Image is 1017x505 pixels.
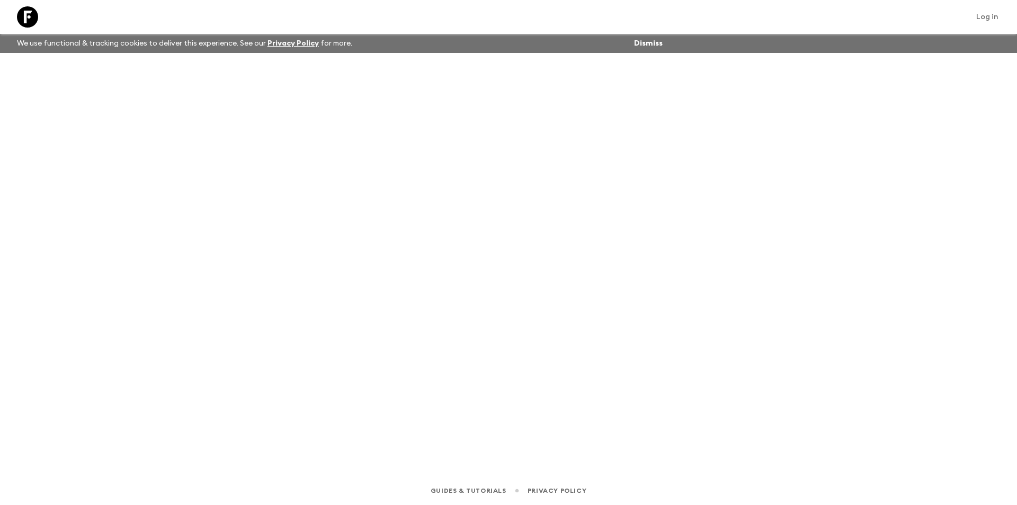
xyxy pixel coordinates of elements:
a: Log in [970,10,1004,24]
a: Guides & Tutorials [431,485,506,497]
a: Privacy Policy [528,485,586,497]
p: We use functional & tracking cookies to deliver this experience. See our for more. [13,34,356,53]
a: Privacy Policy [267,40,319,47]
button: Dismiss [631,36,665,51]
